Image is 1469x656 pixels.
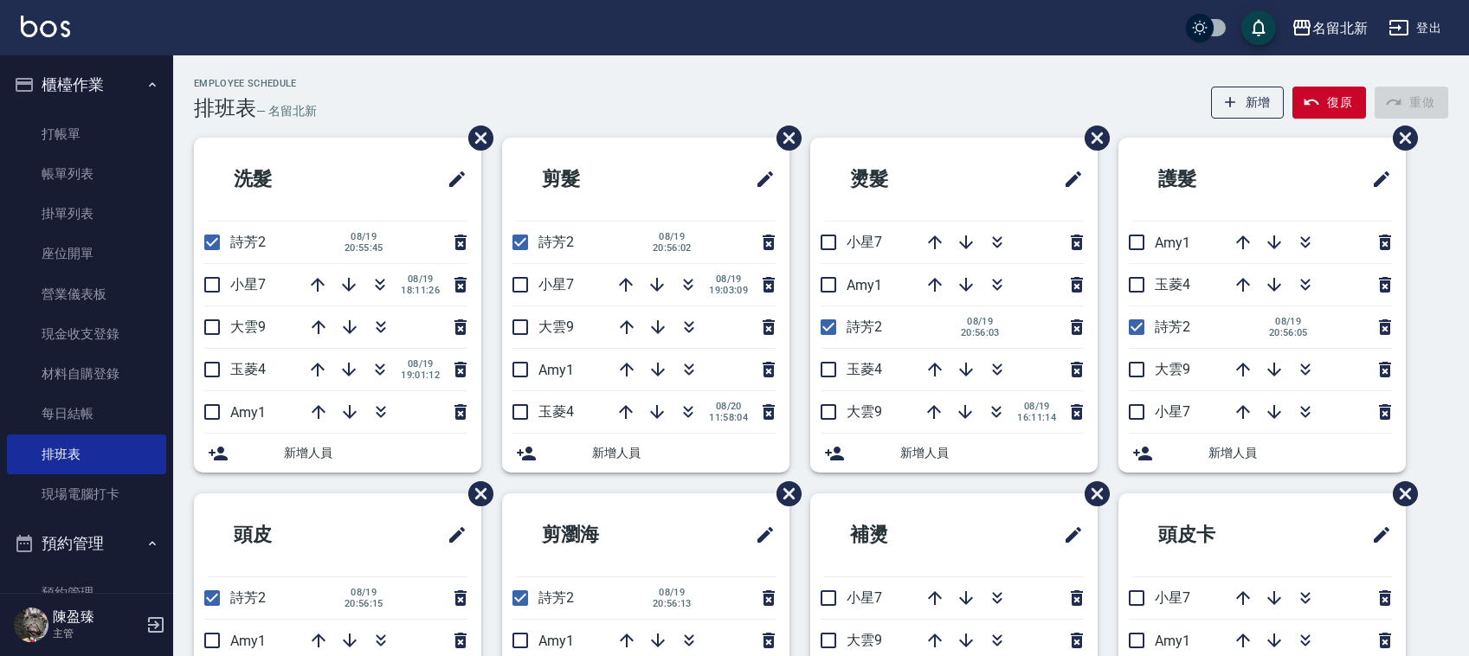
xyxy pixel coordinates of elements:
span: Amy1 [230,404,266,421]
span: 08/19 [345,587,383,598]
span: 新增人員 [900,444,1084,462]
span: 08/19 [345,231,383,242]
img: Logo [21,16,70,37]
a: 營業儀表板 [7,274,166,314]
img: Person [14,608,48,642]
span: 刪除班表 [1072,113,1112,164]
span: 修改班表的標題 [1053,158,1084,200]
span: Amy1 [847,277,882,293]
span: 詩芳2 [230,589,266,606]
span: 08/19 [961,316,1000,327]
div: 新增人員 [1118,434,1406,473]
a: 打帳單 [7,114,166,154]
span: 小星7 [1155,589,1190,606]
span: 16:11:14 [1017,412,1056,423]
span: 大雲9 [847,632,882,648]
h3: 排班表 [194,96,256,120]
span: Amy1 [1155,633,1190,649]
h2: 剪瀏海 [516,504,685,566]
span: 刪除班表 [763,113,804,164]
a: 帳單列表 [7,154,166,194]
span: 新增人員 [284,444,467,462]
span: 08/19 [1269,316,1308,327]
span: 20:55:45 [345,242,383,254]
span: 大雲9 [538,318,574,335]
div: 新增人員 [810,434,1098,473]
span: 詩芳2 [1155,318,1190,335]
a: 每日結帳 [7,394,166,434]
span: 修改班表的標題 [1361,158,1392,200]
span: 08/19 [1017,401,1056,412]
h2: 洗髮 [208,148,367,210]
div: 新增人員 [502,434,789,473]
span: 08/19 [653,587,692,598]
button: 登出 [1382,12,1448,44]
span: 19:01:12 [401,370,440,381]
span: Amy1 [538,362,574,378]
div: 名留北新 [1312,17,1368,39]
button: 復原 [1292,87,1366,119]
span: 修改班表的標題 [1361,514,1392,556]
span: 08/19 [401,273,440,285]
span: 修改班表的標題 [744,158,776,200]
h2: 護髮 [1132,148,1292,210]
a: 預約管理 [7,573,166,613]
span: Amy1 [538,633,574,649]
span: 玉菱4 [538,403,574,420]
span: 小星7 [847,589,882,606]
span: 20:56:05 [1269,327,1308,338]
button: 預約管理 [7,521,166,566]
a: 排班表 [7,434,166,474]
span: 大雲9 [1155,361,1190,377]
h2: 燙髮 [824,148,983,210]
span: Amy1 [230,633,266,649]
span: 20:56:03 [961,327,1000,338]
span: 詩芳2 [538,589,574,606]
h2: Employee Schedule [194,78,317,89]
span: 玉菱4 [230,361,266,377]
span: 玉菱4 [847,361,882,377]
span: 刪除班表 [1380,113,1421,164]
div: 新增人員 [194,434,481,473]
span: 詩芳2 [230,234,266,250]
span: 修改班表的標題 [744,514,776,556]
span: 08/19 [653,231,692,242]
span: 修改班表的標題 [1053,514,1084,556]
span: 大雲9 [230,318,266,335]
span: 詩芳2 [847,318,882,335]
span: 新增人員 [592,444,776,462]
span: 修改班表的標題 [436,514,467,556]
span: 詩芳2 [538,234,574,250]
span: 小星7 [1155,403,1190,420]
span: 19:03:09 [709,285,748,296]
span: 刪除班表 [1072,468,1112,519]
span: 玉菱4 [1155,276,1190,293]
span: 小星7 [230,276,266,293]
p: 主管 [53,626,141,641]
a: 掛單列表 [7,194,166,234]
span: 大雲9 [847,403,882,420]
span: 小星7 [847,234,882,250]
button: 名留北新 [1285,10,1375,46]
button: 新增 [1211,87,1285,119]
span: 刪除班表 [1380,468,1421,519]
button: 櫃檯作業 [7,62,166,107]
h2: 頭皮 [208,504,367,566]
span: 08/19 [401,358,440,370]
span: 刪除班表 [455,113,496,164]
h2: 補燙 [824,504,983,566]
span: 刪除班表 [455,468,496,519]
span: 08/19 [709,273,748,285]
span: 刪除班表 [763,468,804,519]
span: 08/20 [709,401,748,412]
h6: — 名留北新 [256,102,317,120]
h5: 陳盈臻 [53,608,141,626]
span: 修改班表的標題 [436,158,467,200]
a: 現金收支登錄 [7,314,166,354]
a: 材料自購登錄 [7,354,166,394]
span: 20:56:02 [653,242,692,254]
button: save [1241,10,1276,45]
a: 現場電腦打卡 [7,474,166,514]
span: 18:11:26 [401,285,440,296]
h2: 剪髮 [516,148,675,210]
